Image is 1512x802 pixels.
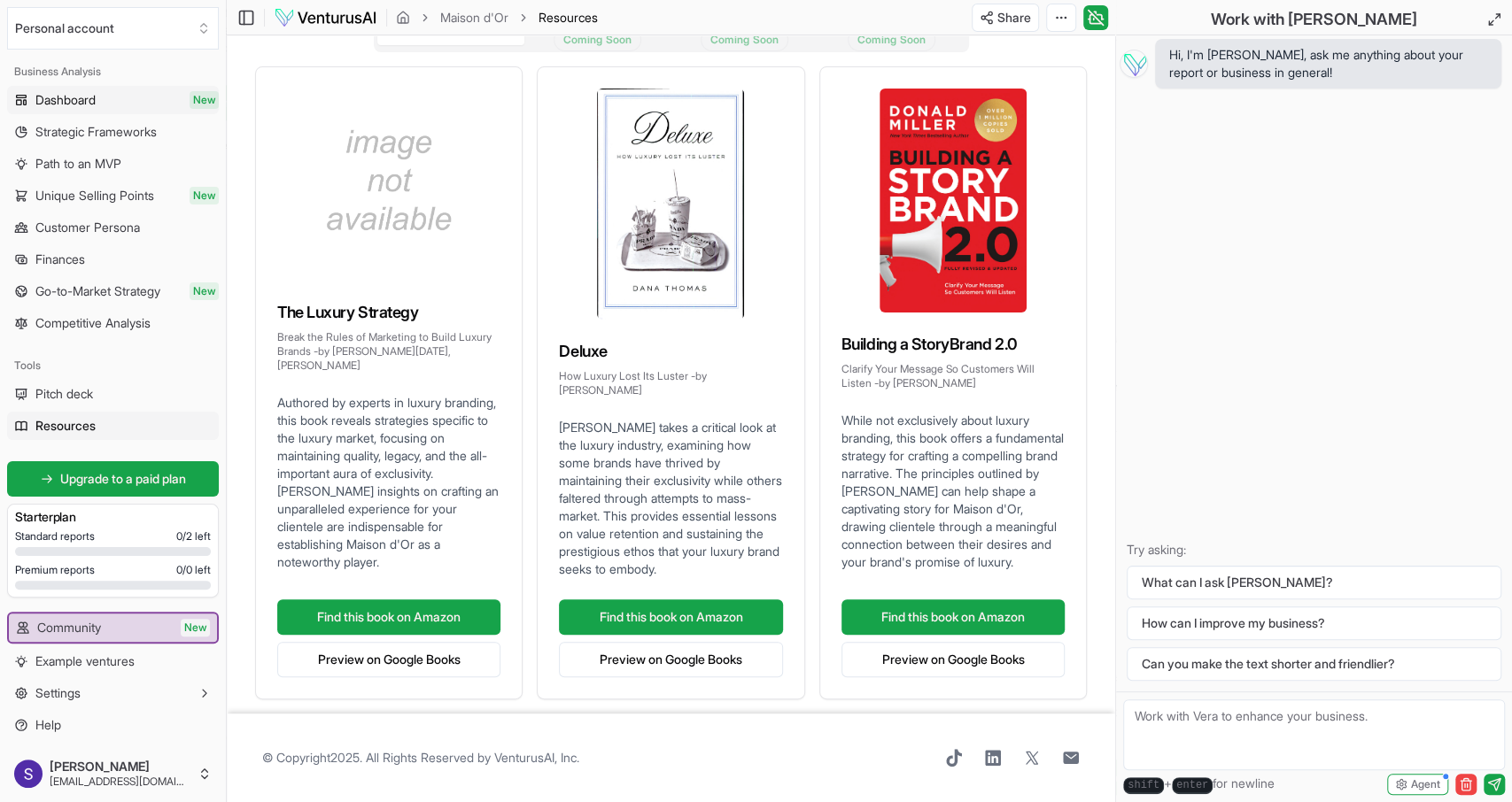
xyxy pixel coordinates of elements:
[35,187,154,204] span: Unique Selling Points
[35,282,160,300] span: Go-to-Market Strategy
[277,394,500,571] p: Authored by experts in luxury branding, this book reveals strategies specific to the luxury marke...
[7,752,219,795] button: [PERSON_NAME][EMAIL_ADDRESS][DOMAIN_NAME]
[7,86,219,114] a: DashboardNew
[841,412,1065,571] p: While not exclusively about luxury branding, this book offers a fundamental strategy for crafting...
[7,351,219,380] div: Tools
[559,642,782,677] a: Preview on Google Books
[35,716,61,734] span: Help
[7,7,219,50] button: Select an organization
[396,9,598,27] nav: breadcrumb
[1387,774,1448,795] button: Agent
[60,470,186,488] span: Upgrade to a paid plan
[1127,647,1501,681] button: Can you make the text shorter and friendlier?
[1127,606,1501,640] button: How can I improve my business?
[972,4,1039,32] button: Share
[559,419,782,578] p: [PERSON_NAME] takes a critical look at the luxury industry, examining how some brands have thrive...
[7,181,219,210] a: Unique Selling PointsNew
[15,563,95,577] span: Premium reports
[262,749,579,767] span: © Copyright 2025 . All Rights Reserved by .
[181,619,210,636] span: New
[494,750,577,765] a: VenturusAI, Inc
[50,775,190,789] span: [EMAIL_ADDRESS][DOMAIN_NAME]
[7,711,219,739] a: Help
[559,369,782,397] p: How Luxury Lost Its Luster - by [PERSON_NAME]
[7,380,219,408] a: Pitch deck
[50,759,190,775] span: [PERSON_NAME]
[7,245,219,274] a: Finances
[7,461,219,497] a: Upgrade to a paid plan
[1127,566,1501,599] button: What can I ask [PERSON_NAME]?
[1411,777,1440,791] span: Agent
[1172,777,1213,794] kbd: enter
[440,9,508,27] a: Maison d'Or
[7,277,219,305] a: Go-to-Market StrategyNew
[1169,46,1487,81] span: Hi, I'm [PERSON_NAME], ask me anything about your report or business in general!
[9,613,217,642] a: CommunityNew
[7,118,219,146] a: Strategic Frameworks
[7,150,219,178] a: Path to an MVP
[1211,7,1417,32] h2: Work with [PERSON_NAME]
[35,652,135,670] span: Example ventures
[277,300,500,325] h3: The Luxury Strategy
[841,362,1065,390] p: Clarify Your Message So Customers Will Listen - by [PERSON_NAME]
[35,385,93,403] span: Pitch deck
[7,309,219,337] a: Competitive Analysis
[35,314,151,332] span: Competitive Analysis
[841,642,1065,677] a: Preview on Google Books
[14,760,43,788] img: ACg8ocIefbiTq-MOXrHjtsw3rUMoXM2cTaB6Y4wv77H3Dyd_Xt46pg=s96-c
[1127,541,1501,559] p: Try asking:
[7,679,219,707] button: Settings
[35,417,96,435] span: Resources
[15,508,211,526] h3: Starter plan
[176,563,211,577] span: 0 / 0 left
[274,7,377,28] img: logo
[190,91,219,109] span: New
[190,282,219,300] span: New
[35,91,96,109] span: Dashboard
[35,123,157,141] span: Strategic Frameworks
[7,647,219,675] a: Example ventures
[37,619,101,636] span: Community
[7,58,219,86] div: Business Analysis
[841,599,1065,635] a: Find this book on Amazon
[7,412,219,440] a: Resources
[176,529,211,544] span: 0 / 2 left
[559,339,782,364] h3: Deluxe
[7,213,219,242] a: Customer Persona
[190,187,219,204] span: New
[277,599,500,635] a: Find this book on Amazon
[35,684,81,702] span: Settings
[997,9,1031,27] span: Share
[35,219,140,236] span: Customer Persona
[880,89,1027,312] img: Building a StoryBrand 2.0
[1123,777,1164,794] kbd: shift
[559,599,782,635] a: Find this book on Amazon
[277,642,500,677] a: Preview on Google Books
[277,330,500,373] p: Break the Rules of Marketing to Build Luxury Brands - by [PERSON_NAME][DATE], [PERSON_NAME]
[539,9,598,27] span: Resources
[1123,775,1275,794] span: + for newline
[841,332,1065,357] h3: Building a StoryBrand 2.0
[315,89,462,281] img: The Luxury Strategy
[35,155,121,173] span: Path to an MVP
[35,251,85,268] span: Finances
[597,89,744,320] img: Deluxe
[1120,50,1148,78] img: Vera
[15,529,95,544] span: Standard reports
